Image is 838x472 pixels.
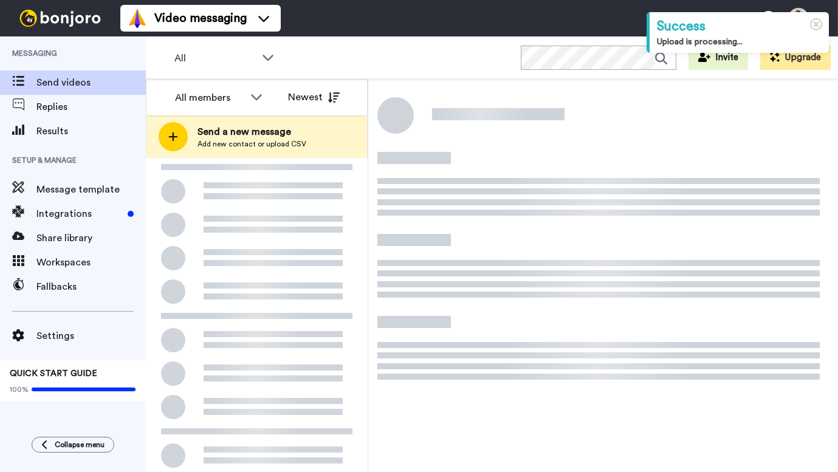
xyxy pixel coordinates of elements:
[36,279,146,294] span: Fallbacks
[657,17,822,36] div: Success
[36,255,146,270] span: Workspaces
[760,46,831,70] button: Upgrade
[10,385,29,394] span: 100%
[689,46,748,70] button: Invite
[174,51,256,66] span: All
[55,440,105,450] span: Collapse menu
[36,231,146,245] span: Share library
[197,139,306,149] span: Add new contact or upload CSV
[175,91,244,105] div: All members
[10,369,97,378] span: QUICK START GUIDE
[657,36,822,48] div: Upload is processing...
[36,124,146,139] span: Results
[15,10,106,27] img: bj-logo-header-white.svg
[36,207,123,221] span: Integrations
[36,75,146,90] span: Send videos
[154,10,247,27] span: Video messaging
[36,329,146,343] span: Settings
[36,100,146,114] span: Replies
[279,85,349,109] button: Newest
[36,182,146,197] span: Message template
[32,437,114,453] button: Collapse menu
[197,125,306,139] span: Send a new message
[128,9,147,28] img: vm-color.svg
